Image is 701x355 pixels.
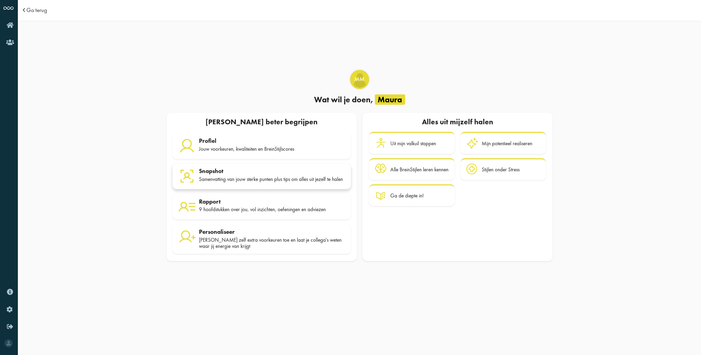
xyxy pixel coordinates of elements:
a: Personaliseer [PERSON_NAME] zelf extra voorkeuren toe en laat je collega's weten waar jij energie... [173,224,351,254]
a: Uit mijn valkuil stappen [369,132,455,154]
a: Rapport 9 hoofdstukken over jou, vol inzichten, oefeningen en adviezen [173,194,351,220]
div: Personaliseer [199,228,345,235]
div: Snapshot [199,168,345,174]
div: Rapport [199,198,345,205]
a: Snapshot Samenvatting van jouw sterke punten plus tips om alles uit jezelf te halen [173,163,351,190]
div: Ga de diepte in! [390,193,424,199]
div: Stijlen onder Stress [482,167,520,173]
div: [PERSON_NAME] beter begrijpen [169,116,354,129]
span: Maura [375,94,405,105]
a: Alle BreinStijlen leren kennen [369,158,455,180]
a: Stijlen onder Stress [460,158,546,180]
div: 9 hoofdstukken over jou, vol inzichten, oefeningen en adviezen [199,206,345,213]
div: Samenvatting van jouw sterke punten plus tips om alles uit jezelf te halen [199,176,345,182]
span: Wat wil je doen, [314,94,373,105]
div: Profiel [199,137,345,144]
div: Alle BreinStijlen leren kennen [390,167,448,173]
div: Jouw voorkeuren, kwaliteiten en BreinStijlscores [199,146,345,152]
a: Mijn potentieel realiseren [460,132,546,154]
a: Ga de diepte in! [369,184,455,206]
span: MM [351,75,368,83]
a: Profiel Jouw voorkeuren, kwaliteiten en BreinStijlscores [173,132,351,159]
div: Uit mijn valkuil stappen [390,140,436,147]
div: Alles uit mijzelf halen [368,116,547,129]
div: Maura Matekovic [350,70,369,89]
div: Mijn potentieel realiseren [482,140,532,147]
a: Ga terug [26,7,47,13]
div: [PERSON_NAME] zelf extra voorkeuren toe en laat je collega's weten waar jij energie van krijgt [199,237,345,250]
